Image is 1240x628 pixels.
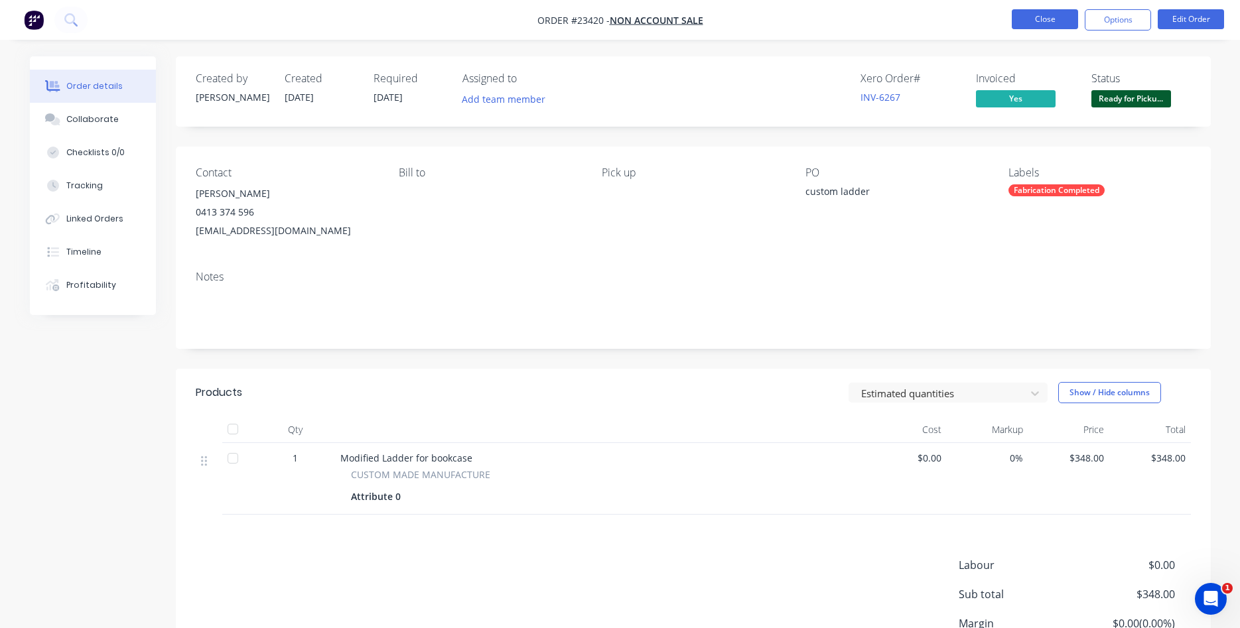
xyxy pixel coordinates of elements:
span: Modified Ladder for bookcase [340,452,472,464]
button: Show / Hide columns [1058,382,1161,403]
div: PO [805,166,987,179]
div: Assigned to [462,72,595,85]
span: Labour [959,557,1077,573]
a: INV-6267 [861,91,900,103]
div: custom ladder [805,184,971,203]
span: Order #23420 - [537,14,610,27]
div: Products [196,385,242,401]
img: Factory [24,10,44,30]
button: Add team member [454,90,552,108]
div: Tracking [66,180,103,192]
div: Checklists 0/0 [66,147,125,158]
div: Price [1028,416,1110,443]
button: Options [1085,9,1151,31]
div: Pick up [602,166,784,179]
span: $348.00 [1034,451,1105,465]
div: Attribute 0 [351,487,406,506]
div: Xero Order # [861,72,960,85]
div: Linked Orders [66,213,123,225]
button: Linked Orders [30,202,156,235]
div: Created by [196,72,269,85]
div: Profitability [66,279,116,291]
div: Collaborate [66,113,119,125]
button: Checklists 0/0 [30,136,156,169]
div: Bill to [399,166,581,179]
div: Invoiced [976,72,1075,85]
span: $348.00 [1076,586,1174,602]
button: Edit Order [1158,9,1224,29]
div: Total [1109,416,1191,443]
div: Contact [196,166,378,179]
div: Required [374,72,447,85]
span: $0.00 [871,451,942,465]
div: Status [1091,72,1191,85]
span: [DATE] [374,91,403,103]
div: [PERSON_NAME]0413 374 596[EMAIL_ADDRESS][DOMAIN_NAME] [196,184,378,240]
div: [PERSON_NAME] [196,90,269,104]
button: Order details [30,70,156,103]
div: Created [285,72,358,85]
div: [EMAIL_ADDRESS][DOMAIN_NAME] [196,221,378,240]
div: Fabrication Completed [1008,184,1105,196]
div: Notes [196,271,1191,283]
span: Ready for Picku... [1091,90,1171,107]
button: Close [1012,9,1078,29]
a: NON ACCOUNT SALE [610,14,703,27]
span: Sub total [959,586,1077,602]
button: Profitability [30,269,156,302]
span: CUSTOM MADE MANUFACTURE [351,468,490,481]
div: Order details [66,80,123,92]
span: 1 [1222,583,1233,594]
div: 0413 374 596 [196,203,378,221]
span: $348.00 [1115,451,1186,465]
iframe: Intercom live chat [1195,583,1227,615]
span: [DATE] [285,91,314,103]
div: Cost [866,416,947,443]
button: Collaborate [30,103,156,136]
button: Add team member [462,90,553,108]
span: 0% [952,451,1023,465]
span: $0.00 [1076,557,1174,573]
div: Labels [1008,166,1190,179]
div: Markup [947,416,1028,443]
button: Ready for Picku... [1091,90,1171,110]
div: [PERSON_NAME] [196,184,378,203]
button: Timeline [30,235,156,269]
button: Tracking [30,169,156,202]
span: Yes [976,90,1056,107]
div: Qty [255,416,335,443]
span: 1 [293,451,298,465]
div: Timeline [66,246,102,258]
